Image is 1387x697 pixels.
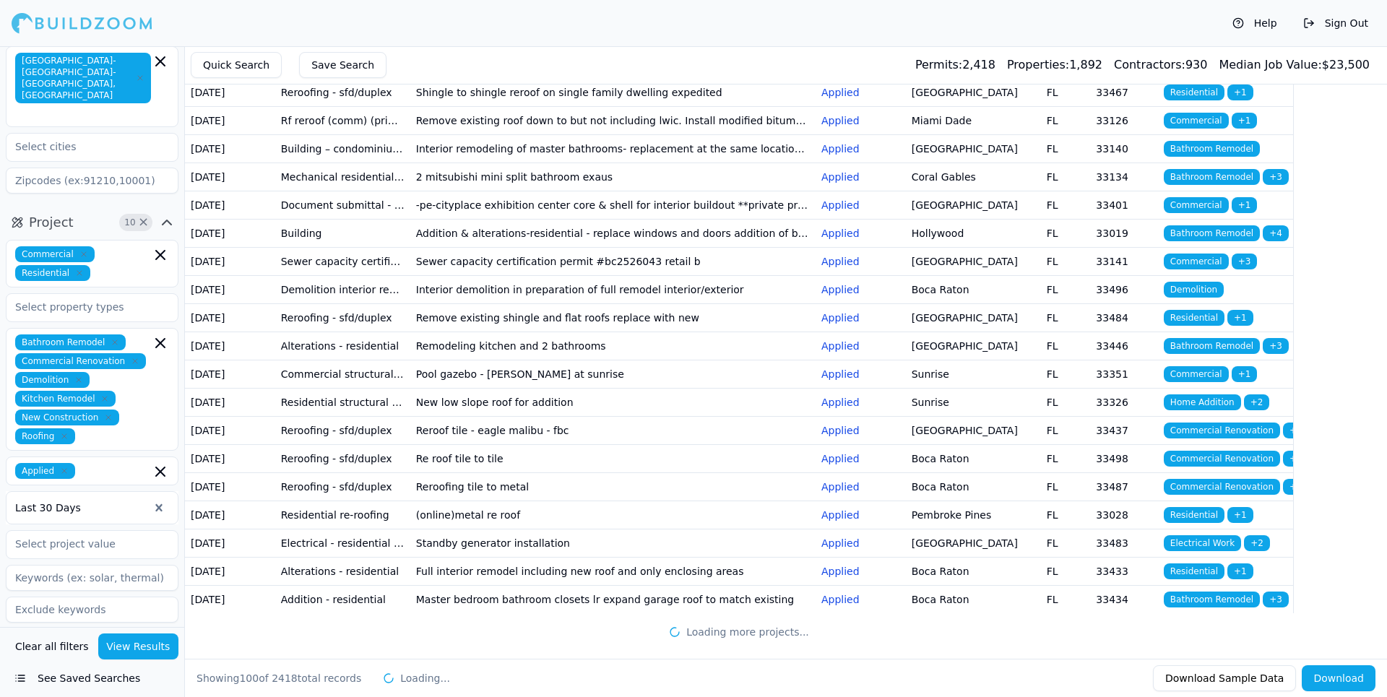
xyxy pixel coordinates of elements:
td: 33434 [1090,585,1158,613]
span: Bathroom Remodel [1164,141,1260,157]
td: Addition & alterations-residential - replace windows and doors addition of bathroom and bedroom [410,219,816,247]
button: Sign Out [1296,12,1375,35]
span: Bathroom Remodel [1164,169,1260,185]
td: FL [1041,106,1091,134]
p: Applied [821,395,900,410]
td: Coral Gables [906,163,1041,191]
td: Reroof tile - eagle malibu - fbc [410,416,816,444]
p: Applied [821,198,900,212]
span: Commercial Renovation [1164,451,1280,467]
td: Sunrise [906,360,1041,388]
td: Building [275,219,410,247]
td: Reroofing - sfd/duplex [275,444,410,472]
td: 33487 [1090,472,1158,501]
span: + 3 [1232,254,1258,269]
td: FL [1041,585,1091,613]
span: + 2 [1283,423,1309,438]
td: FL [1041,444,1091,472]
span: Demolition [1164,282,1224,298]
span: Commercial [1164,366,1229,382]
span: Clear Project filters [138,219,149,226]
td: [GEOGRAPHIC_DATA] [906,332,1041,360]
td: New low slope roof for addition [410,388,816,416]
span: Residential [15,265,90,281]
p: Applied [821,564,900,579]
p: Applied [821,480,900,494]
td: Building – condominium - interior alteration non-structural [275,134,410,163]
span: Home Addition [1164,394,1241,410]
td: Addition - residential [275,585,410,613]
td: Miami Dade [906,106,1041,134]
td: Pembroke Pines [906,501,1041,529]
span: Commercial Renovation [15,353,146,369]
td: Demolition interior removal - non-structural [275,275,410,303]
p: Applied [821,113,900,128]
td: Interior remodeling of master bathrooms- replacement at the same location of fixtures and tile fl... [410,134,816,163]
td: Mechanical residential - addition [275,163,410,191]
span: + 2 [1283,451,1309,467]
span: Demolition [15,372,90,388]
td: Residential structural - roof reroof [275,388,410,416]
p: Applied [821,367,900,381]
td: FL [1041,134,1091,163]
td: 33496 [1090,275,1158,303]
input: Zipcodes (ex:91210,10001) [6,168,178,194]
p: Applied [821,226,900,241]
p: Applied [821,536,900,550]
td: FL [1041,557,1091,585]
span: + 1 [1232,197,1258,213]
td: [GEOGRAPHIC_DATA] [906,247,1041,275]
input: Exclude keywords [6,597,178,623]
td: FL [1041,360,1091,388]
td: [DATE] [185,191,275,219]
td: 33140 [1090,134,1158,163]
td: [GEOGRAPHIC_DATA] [906,416,1041,444]
span: Properties: [1007,58,1069,72]
td: Reroofing - sfd/duplex [275,472,410,501]
div: Showing of total records [196,671,361,685]
span: Residential [1164,507,1224,523]
span: Kitchen Remodel [15,391,116,407]
td: 33437 [1090,416,1158,444]
td: [DATE] [185,388,275,416]
button: Clear all filters [12,633,92,659]
div: 1,892 [1007,56,1102,74]
td: FL [1041,388,1091,416]
span: Permits: [915,58,962,72]
td: Pool gazebo - [PERSON_NAME] at sunrise [410,360,816,388]
button: Download Sample Data [1153,665,1296,691]
td: 33483 [1090,529,1158,557]
p: Applied [821,508,900,522]
td: 33134 [1090,163,1158,191]
td: [DATE] [185,106,275,134]
span: Commercial Renovation [1164,423,1280,438]
span: + 1 [1227,563,1253,579]
span: Bathroom Remodel [1164,338,1260,354]
td: [GEOGRAPHIC_DATA] [906,303,1041,332]
span: Residential [1164,310,1224,326]
div: 2,418 [915,56,995,74]
td: [DATE] [185,585,275,613]
span: + 2 [1244,535,1270,551]
td: 33126 [1090,106,1158,134]
td: Alterations - residential [275,557,410,585]
td: [GEOGRAPHIC_DATA] [906,191,1041,219]
input: Keywords (ex: solar, thermal) [6,565,178,591]
td: [DATE] [185,219,275,247]
td: FL [1041,472,1091,501]
td: [GEOGRAPHIC_DATA] [906,78,1041,106]
td: 33141 [1090,247,1158,275]
span: Bathroom Remodel [1164,592,1260,607]
td: 33498 [1090,444,1158,472]
td: [DATE] [185,501,275,529]
td: 33028 [1090,501,1158,529]
td: [DATE] [185,472,275,501]
td: -pe-cityplace exhibition center core & shell for interior buildout **private provider inspections... [410,191,816,219]
span: + 1 [1227,507,1253,523]
span: Residential [1164,85,1224,100]
td: [DATE] [185,529,275,557]
p: Applied [821,254,900,269]
td: FL [1041,416,1091,444]
td: [DATE] [185,275,275,303]
td: Sunrise [906,388,1041,416]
